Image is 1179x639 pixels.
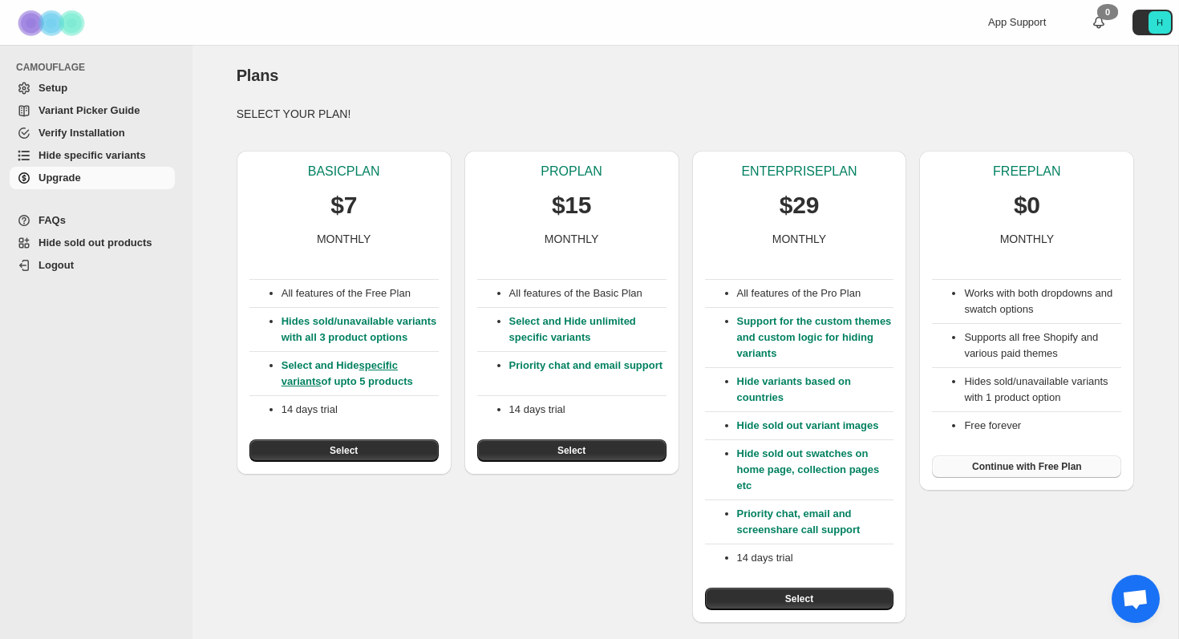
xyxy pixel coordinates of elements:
span: App Support [988,16,1046,28]
p: MONTHLY [1000,231,1054,247]
span: CAMOUFLAGE [16,61,181,74]
a: Setup [10,77,175,99]
p: Hide sold out variant images [737,418,894,434]
span: Upgrade [38,172,81,184]
button: Avatar with initials H [1132,10,1173,35]
p: All features of the Basic Plan [509,285,666,301]
p: MONTHLY [545,231,598,247]
p: BASIC PLAN [308,164,380,180]
p: MONTHLY [317,231,371,247]
div: 0 [1097,4,1118,20]
button: Select [249,439,439,462]
p: Hides sold/unavailable variants with all 3 product options [282,313,439,346]
a: Hide specific variants [10,144,175,167]
span: Plans [237,67,278,84]
li: Supports all free Shopify and various paid themes [964,330,1121,362]
p: Priority chat, email and screenshare call support [737,506,894,538]
a: Hide sold out products [10,232,175,254]
p: 14 days trial [509,402,666,418]
p: FREE PLAN [993,164,1060,180]
a: Upgrade [10,167,175,189]
text: H [1157,18,1163,27]
p: Support for the custom themes and custom logic for hiding variants [737,313,894,362]
span: FAQs [38,214,66,226]
span: Select [785,592,813,605]
a: Verify Installation [10,122,175,144]
p: ENTERPRISE PLAN [741,164,857,180]
span: Continue with Free Plan [972,460,1082,473]
span: Avatar with initials H [1149,11,1171,34]
li: Free forever [964,418,1121,434]
p: MONTHLY [772,231,826,247]
p: Select and Hide unlimited specific variants [509,313,666,346]
span: Verify Installation [38,127,125,139]
li: Hides sold/unavailable variants with 1 product option [964,374,1121,406]
span: Select [330,444,358,457]
button: Select [477,439,666,462]
p: $15 [552,189,591,221]
p: 14 days trial [282,402,439,418]
a: Logout [10,254,175,277]
span: Logout [38,259,74,271]
p: PRO PLAN [541,164,602,180]
img: Camouflage [13,1,93,45]
p: $7 [330,189,357,221]
a: Variant Picker Guide [10,99,175,122]
p: 14 days trial [737,550,894,566]
p: Priority chat and email support [509,358,666,390]
p: $0 [1014,189,1040,221]
span: Setup [38,82,67,94]
li: Works with both dropdowns and swatch options [964,285,1121,317]
button: Select [705,588,894,610]
p: Select and Hide of upto 5 products [282,358,439,390]
span: Variant Picker Guide [38,104,140,116]
button: Continue with Free Plan [932,455,1121,478]
p: Hide sold out swatches on home page, collection pages etc [737,446,894,494]
a: 0 [1091,14,1107,30]
p: SELECT YOUR PLAN! [237,106,1135,122]
p: $29 [780,189,819,221]
p: All features of the Pro Plan [737,285,894,301]
span: Hide specific variants [38,149,146,161]
span: Hide sold out products [38,237,152,249]
a: FAQs [10,209,175,232]
p: All features of the Free Plan [282,285,439,301]
p: Hide variants based on countries [737,374,894,406]
a: Ouvrir le chat [1112,575,1160,623]
span: Select [557,444,585,457]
